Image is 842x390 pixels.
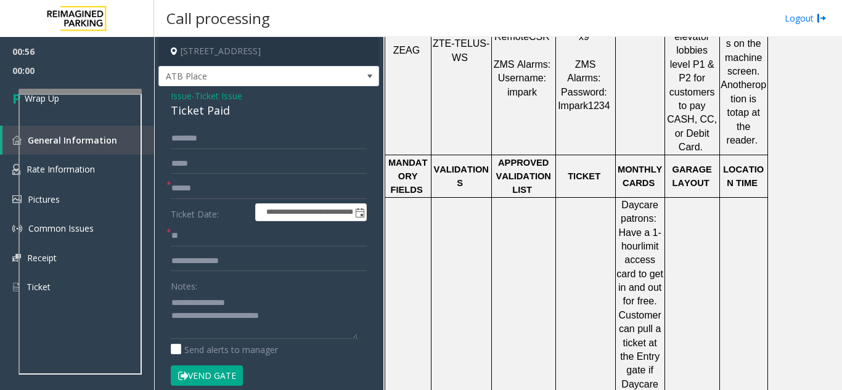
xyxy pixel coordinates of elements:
span: MONTHLY CARDS [618,165,665,188]
span: Toggle popup [353,204,366,221]
span: ZMS Alarms: [567,59,600,83]
span: option [730,79,766,104]
span: VALIDATIONS [433,165,489,188]
span: MANDATORY FIELDS [388,158,428,195]
label: Send alerts to manager [171,343,278,356]
span: RemoteCSR [494,31,550,42]
span: GARAGE LAYOUT [672,165,714,188]
span: ZMS Alarms: [494,59,550,70]
span: impark [507,87,537,97]
label: Ticket Date: [168,203,252,222]
span: Password: [561,87,607,97]
span: Ticket Issue [195,89,242,102]
a: Logout [785,12,827,25]
span: - [192,90,242,102]
span: APPROVED VALIDATION LIST [496,158,554,195]
img: 'icon' [12,282,20,293]
span: Have a 1-hour [618,227,661,251]
img: 'icon' [12,136,22,145]
span: ZTE-TELUS-WS [433,38,489,62]
h4: [STREET_ADDRESS] [158,37,379,66]
span: Issue [171,89,192,102]
span: ZEAG [393,45,420,55]
label: Notes: [171,275,197,293]
span: tap at the reader. [727,107,763,145]
span: Username: [498,73,546,83]
span: Daycare patrons: [621,200,661,224]
div: Ticket Paid [171,102,367,119]
span: Impark1234 [558,100,610,111]
span: ATB Place [159,67,335,86]
img: 'icon' [12,164,20,175]
img: 'icon' [12,224,22,234]
img: logout [817,12,827,25]
a: General Information [2,126,154,155]
h3: Call processing [160,3,276,33]
span: TICKET [568,171,600,181]
span: LOCATION TIME [723,165,764,188]
img: 'icon' [12,195,22,203]
button: Vend Gate [171,365,243,386]
img: 'icon' [12,254,21,262]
